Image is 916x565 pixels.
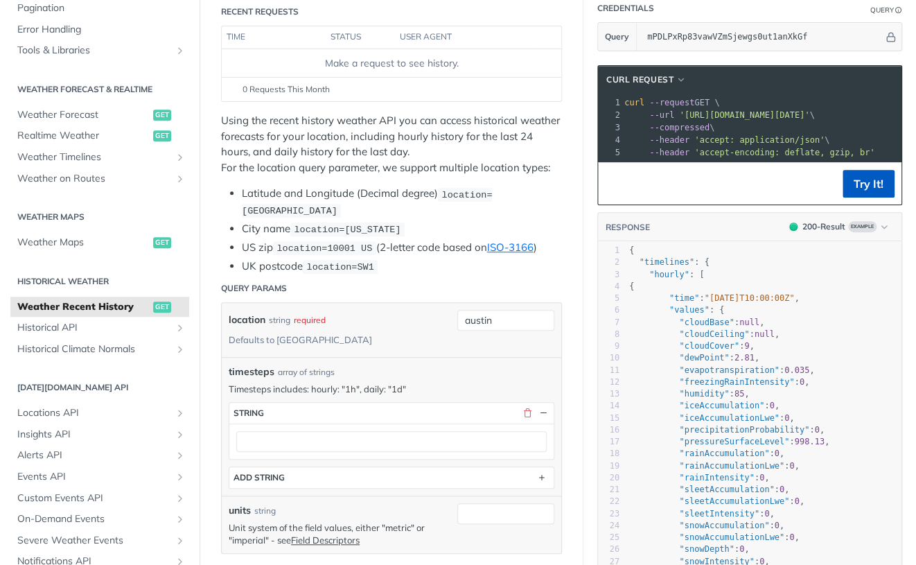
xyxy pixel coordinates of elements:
span: "rainIntensity" [679,473,754,483]
button: Hide [537,407,549,419]
span: location=10001 US [276,243,372,254]
span: : , [629,293,800,303]
span: Example [848,221,877,232]
button: ADD string [229,467,554,488]
li: City name [242,221,562,237]
h2: [DATE][DOMAIN_NAME] API [10,381,189,394]
span: Weather Maps [17,236,150,250]
div: 24 [598,520,619,532]
li: US zip (2-letter code based on ) [242,240,562,256]
span: : , [629,353,759,363]
div: 18 [598,448,619,460]
div: 13 [598,388,619,400]
span: 0 [769,401,774,410]
button: Show subpages for Weather on Routes [175,173,186,184]
a: Weather Forecastget [10,105,189,125]
span: : , [629,521,784,530]
div: 22 [598,496,619,507]
span: location=[GEOGRAPHIC_DATA] [242,189,492,216]
span: 0 [775,449,780,458]
span: 0 [789,461,794,471]
span: 'accept-encoding: deflate, gzip, br' [694,148,874,157]
span: 0 [739,544,744,554]
button: RESPONSE [605,220,651,234]
a: Weather TimelinesShow subpages for Weather Timelines [10,147,189,168]
span: "freezingRainIntensity" [679,377,794,387]
span: : , [629,329,780,339]
div: string [254,505,276,517]
span: timesteps [229,365,274,379]
span: "cloudCover" [679,341,739,351]
span: --url [649,110,674,120]
span: "hourly" [649,270,689,279]
span: 0 [784,413,789,423]
div: 7 [598,317,619,329]
button: Show subpages for Custom Events API [175,493,186,504]
label: location [229,310,265,330]
a: Historical APIShow subpages for Historical API [10,318,189,338]
span: Historical Climate Normals [17,342,171,356]
span: "dewPoint" [679,353,729,363]
div: 23 [598,508,619,520]
button: Show subpages for On-Demand Events [175,514,186,525]
span: : , [629,532,800,542]
span: : , [629,544,750,554]
a: Severe Weather EventsShow subpages for Severe Weather Events [10,530,189,551]
span: "cloudBase" [679,318,734,327]
div: 8 [598,329,619,340]
a: Weather Mapsget [10,232,189,253]
div: 3 [598,269,619,281]
div: Query [870,5,894,15]
i: Information [895,7,902,14]
span: "rainAccumulationLwe" [679,461,784,471]
span: : , [629,377,809,387]
span: : , [629,425,825,435]
span: { [629,281,634,291]
span: : , [629,449,784,458]
span: 0 [780,485,784,494]
span: 0 [794,496,799,506]
a: Weather on RoutesShow subpages for Weather on Routes [10,168,189,189]
div: 4 [599,134,622,146]
span: \ [624,135,829,145]
a: Historical Climate NormalsShow subpages for Historical Climate Normals [10,339,189,360]
span: Historical API [17,321,171,335]
button: Show subpages for Insights API [175,429,186,440]
span: 0 [814,425,819,435]
div: ADD string [234,472,285,483]
span: "iceAccumulation" [679,401,764,410]
span: 0 Requests This Month [243,83,330,96]
a: Weather Recent Historyget [10,297,189,318]
div: 19 [598,460,619,472]
a: Events APIShow subpages for Events API [10,467,189,487]
div: 200 - Result [802,220,845,233]
span: Alerts API [17,449,171,462]
span: null [739,318,759,327]
div: Defaults to [GEOGRAPHIC_DATA] [229,330,372,350]
span: : { [629,257,710,267]
span: 0 [759,473,764,483]
span: "snowAccumulationLwe" [679,532,784,542]
span: "precipitationProbability" [679,425,809,435]
a: Custom Events APIShow subpages for Custom Events API [10,488,189,509]
div: Query Params [221,282,287,295]
span: : , [629,473,769,483]
div: 9 [598,340,619,352]
div: Make a request to see history. [227,56,556,71]
span: Weather Recent History [17,300,150,314]
button: Show subpages for Locations API [175,408,186,419]
div: string [234,408,264,418]
span: : , [629,485,789,494]
input: apikey [640,23,883,51]
button: Show subpages for Weather Timelines [175,152,186,163]
span: Custom Events API [17,492,171,505]
th: user agent [395,26,534,49]
a: Locations APIShow subpages for Locations API [10,403,189,424]
div: string [269,310,290,330]
span: : , [629,365,814,375]
p: Unit system of the field values, either "metric" or "imperial" - see [229,521,450,546]
span: "cloudCeiling" [679,329,749,339]
div: 16 [598,424,619,436]
button: Delete [521,407,534,419]
a: Insights APIShow subpages for Insights API [10,424,189,445]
